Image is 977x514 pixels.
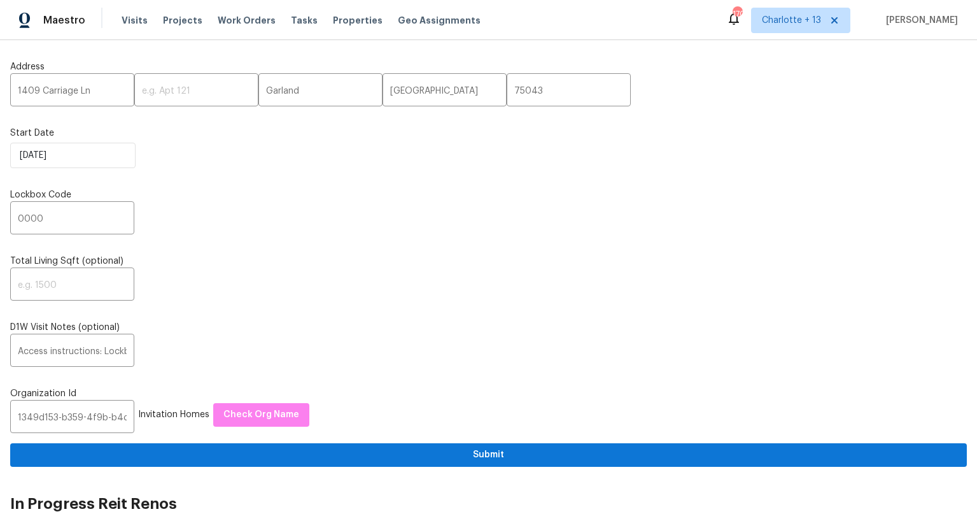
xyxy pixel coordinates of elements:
[10,443,967,467] button: Submit
[10,143,136,168] input: M/D/YYYY
[10,271,134,301] input: e.g. 1500
[218,14,276,27] span: Work Orders
[10,497,967,510] h2: In Progress Reit Renos
[291,16,318,25] span: Tasks
[733,8,742,20] div: 170
[10,189,967,201] label: Lockbox Code
[10,204,134,234] input: e.g. 5341
[223,407,299,423] span: Check Org Name
[163,14,202,27] span: Projects
[10,127,967,139] label: Start Date
[333,14,383,27] span: Properties
[10,76,134,106] input: e.g. 123 Main St
[10,61,967,73] label: Address
[134,76,258,106] input: e.g. Apt 121
[258,76,383,106] input: e.g. Atlanta
[43,14,85,27] span: Maestro
[398,14,481,27] span: Geo Assignments
[10,255,967,268] label: Total Living Sqft (optional)
[20,447,957,463] span: Submit
[213,403,309,427] button: Check Org Name
[10,387,967,400] label: Organization Id
[881,14,958,27] span: [PERSON_NAME]
[507,76,631,106] input: e.g. 30066
[10,321,967,334] label: D1W Visit Notes (optional)
[383,76,507,106] input: e.g. GA
[138,410,209,419] span: Invitation Homes
[762,14,821,27] span: Charlotte + 13
[10,403,134,433] input: e.g. 83a26f94-c10f-4090-9774-6139d7b9c16c
[122,14,148,27] span: Visits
